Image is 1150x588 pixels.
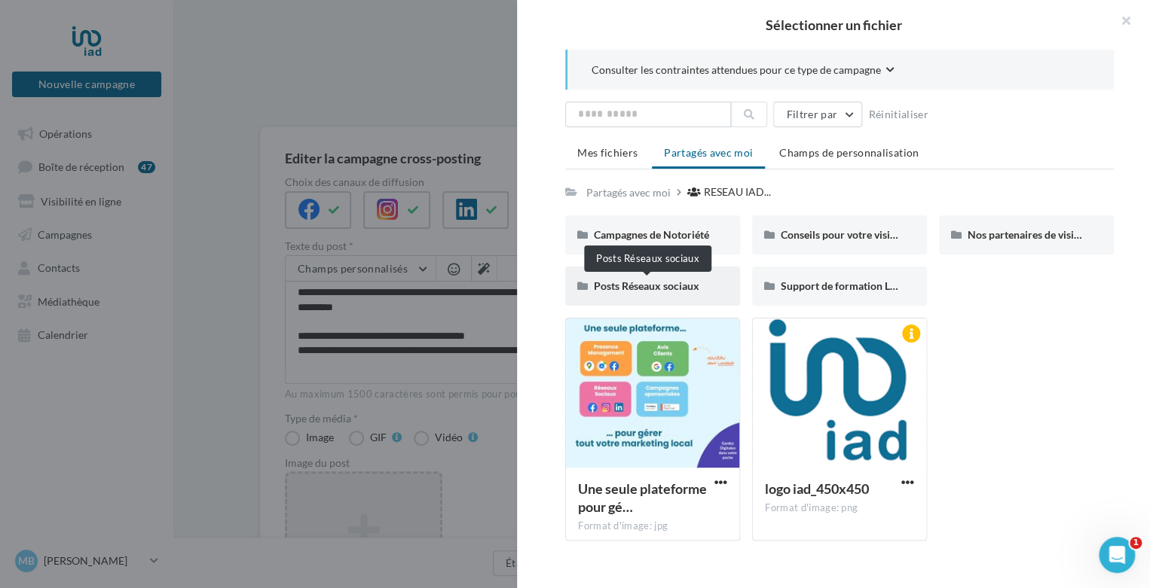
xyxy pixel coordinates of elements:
span: Consulter les contraintes attendues pour ce type de campagne [592,62,881,78]
span: Campagnes de Notoriété [594,228,709,241]
span: Mes fichiers [577,146,638,159]
iframe: Intercom live chat [1099,537,1135,573]
span: Une seule plateforme pour gérer tout votre marketing local [578,480,707,515]
h2: Sélectionner un fichier [541,18,1126,32]
span: Champs de personnalisation [779,146,919,159]
button: Réinitialiser [862,105,934,123]
div: Format d'image: jpg [578,519,727,533]
span: Nos partenaires de visibilité locale [968,228,1128,241]
span: RESEAU IAD... [704,184,771,200]
span: 1 [1130,537,1142,549]
span: Posts Réseaux sociaux [594,279,699,292]
button: Consulter les contraintes attendues pour ce type de campagne [592,62,895,81]
span: Support de formation Localads [781,279,925,292]
span: Partagés avec moi [664,146,753,159]
span: Conseils pour votre visibilité locale [781,228,944,241]
button: Filtrer par [773,102,862,127]
div: Partagés avec moi [586,185,671,200]
span: logo iad_450x450 [765,480,869,497]
div: Format d'image: png [765,501,914,515]
div: Posts Réseaux sociaux [584,245,711,272]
